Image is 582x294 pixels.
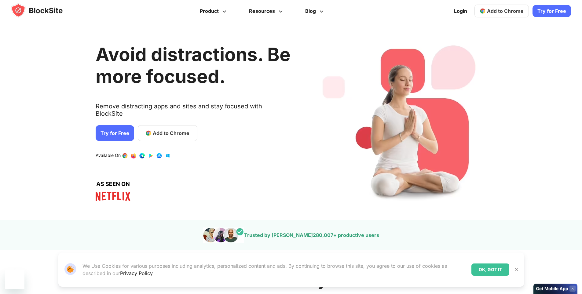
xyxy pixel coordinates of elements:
[96,43,291,87] h1: Avoid distractions. Be more focused.
[474,5,529,17] a: Add to Chrome
[513,266,521,274] button: Close
[471,263,509,276] div: OK, GOT IT
[82,262,467,277] p: We Use Cookies for various purposes including analytics, personalized content and ads. By continu...
[487,8,524,14] span: Add to Chrome
[514,267,519,272] img: Close
[138,125,197,141] a: Add to Chrome
[533,5,571,17] a: Try for Free
[203,227,244,243] img: pepole images
[450,4,471,18] a: Login
[153,129,189,137] span: Add to Chrome
[120,270,153,276] a: Privacy Policy
[244,232,379,238] text: Trusted by [PERSON_NAME] + productive users
[5,270,24,289] iframe: Botão para abrir a janela de mensagens
[96,125,134,141] a: Try for Free
[96,153,121,159] text: Available On
[480,8,486,14] img: chrome-icon.svg
[96,103,291,122] text: Remove distracting apps and sites and stay focused with BlockSite
[11,3,75,18] img: blocksite-icon.5d769676.svg
[313,232,333,238] span: 280,007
